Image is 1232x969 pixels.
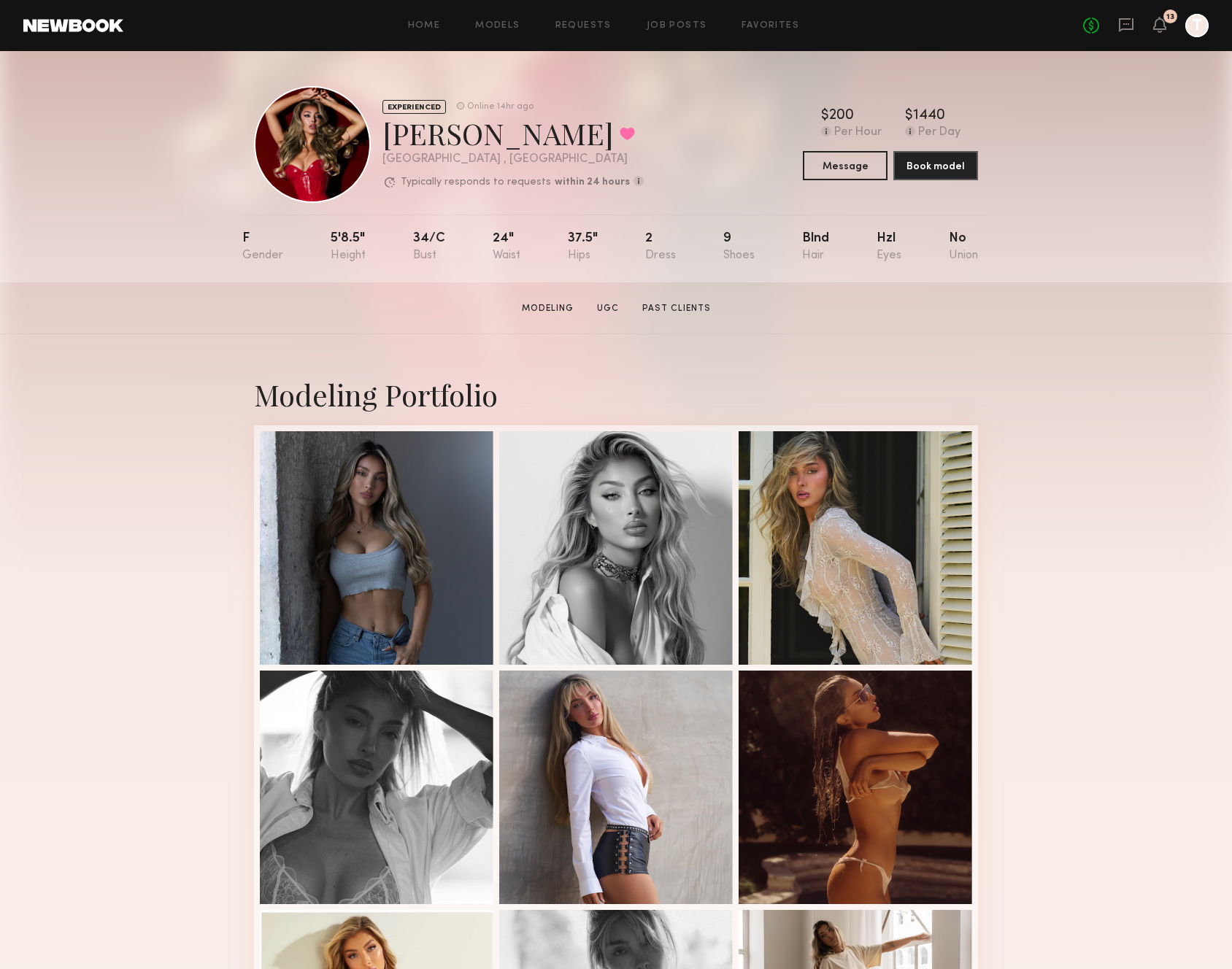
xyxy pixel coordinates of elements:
[647,21,707,31] a: Job Posts
[382,114,644,153] div: [PERSON_NAME]
[802,232,829,262] div: Blnd
[905,109,913,123] div: $
[475,21,520,31] a: Models
[893,151,978,180] button: Book model
[636,302,717,315] a: Past Clients
[742,21,799,31] a: Favorites
[949,232,978,262] div: No
[516,302,580,315] a: Modeling
[1166,13,1174,21] div: 13
[591,302,625,315] a: UGC
[821,109,829,123] div: $
[803,151,888,180] button: Message
[568,232,598,262] div: 37.5"
[913,109,945,123] div: 1440
[493,232,520,262] div: 24"
[242,232,283,262] div: F
[877,232,901,262] div: Hzl
[555,21,612,31] a: Requests
[834,126,882,139] div: Per Hour
[555,177,630,188] b: within 24 hours
[829,109,854,123] div: 200
[645,232,676,262] div: 2
[331,232,366,262] div: 5'8.5"
[467,102,534,112] div: Online 14hr ago
[254,375,978,414] div: Modeling Portfolio
[382,100,446,114] div: EXPERIENCED
[918,126,960,139] div: Per Day
[382,153,644,166] div: [GEOGRAPHIC_DATA] , [GEOGRAPHIC_DATA]
[413,232,445,262] div: 34/c
[401,177,551,188] p: Typically responds to requests
[1185,14,1209,37] a: T
[408,21,441,31] a: Home
[723,232,755,262] div: 9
